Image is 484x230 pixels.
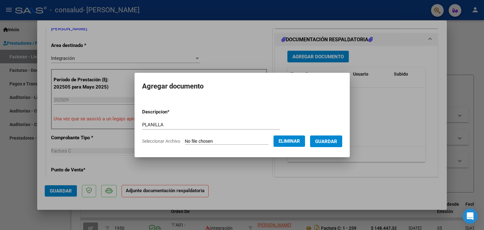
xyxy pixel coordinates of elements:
[279,138,300,144] span: Eliminar
[315,139,337,144] span: Guardar
[142,80,342,92] h2: Agregar documento
[142,139,180,144] span: Seleccionar Archivo
[274,135,305,147] button: Eliminar
[310,135,342,147] button: Guardar
[463,209,478,224] div: Open Intercom Messenger
[142,108,202,116] p: Descripcion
